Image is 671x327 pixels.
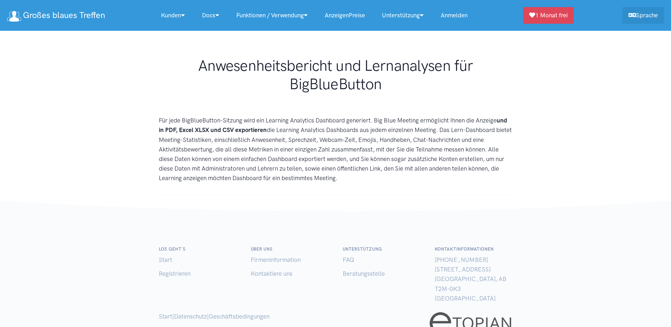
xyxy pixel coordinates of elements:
[159,313,172,320] a: Start
[432,8,476,23] a: Anmelden
[159,312,270,321] p: | |
[343,246,421,253] h6: Unterstützung
[374,8,432,23] a: Unterstützung
[159,246,237,253] h6: Los geht´s
[159,57,513,93] h1: Anwesenheitsbericht und Lernanalysen für BigBlueButton
[174,313,207,320] a: Datenschutz
[159,256,172,263] a: Start
[316,8,374,23] a: AnzeigenPreise
[7,11,21,22] img: Logo
[251,270,293,277] a: Kontaktiere uns
[7,8,105,23] a: Großes blaues Treffen
[523,7,574,24] a: 1 Monat frei
[343,270,385,277] a: Beratungsstelle
[209,313,270,320] a: Geschäftsbedingungen
[193,8,228,23] a: Docs
[435,246,513,253] h6: Kontaktinformationen
[435,256,507,302] span: [PHONE_NUMBER] [STREET_ADDRESS] [GEOGRAPHIC_DATA], AB T2M-0K3 [GEOGRAPHIC_DATA]
[152,8,193,23] a: Kunden
[251,246,329,253] h6: Über uns
[159,116,513,183] p: Für jede BigBlueButton-Sitzung wird ein Learning Analytics Dashboard generiert. Big Blue Meeting ...
[623,7,664,24] a: Sprache
[343,256,354,263] a: FAQ
[251,256,301,263] a: Firmeninformation
[159,270,191,277] a: Registrieren
[228,8,316,23] a: Funktionen / Verwendung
